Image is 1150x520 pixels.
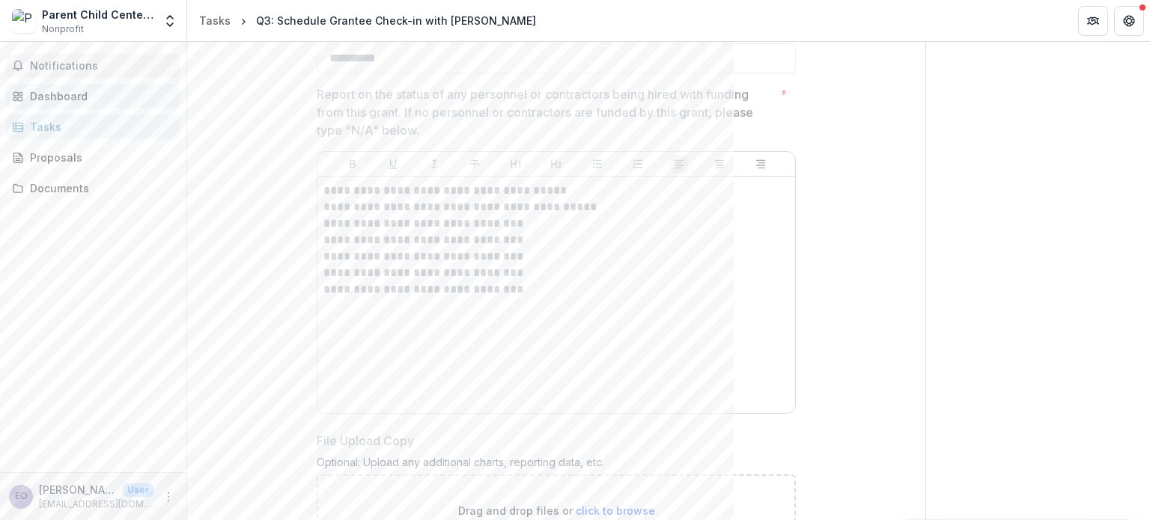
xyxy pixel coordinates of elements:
button: Bullet List [588,155,606,173]
button: Align Center [711,155,728,173]
button: Get Help [1114,6,1144,36]
a: Documents [6,176,180,201]
button: Open entity switcher [159,6,180,36]
button: More [159,488,177,506]
button: Notifications [6,54,180,78]
p: [EMAIL_ADDRESS][DOMAIN_NAME] [39,498,153,511]
div: Proposals [30,150,168,165]
span: Notifications [30,60,174,73]
p: File Upload Copy [317,432,414,450]
button: Align Left [670,155,688,173]
div: Documents [30,180,168,196]
div: Tasks [30,119,168,135]
a: Tasks [6,114,180,139]
nav: breadcrumb [193,10,542,31]
a: Proposals [6,145,180,170]
div: Optional: Upload any additional charts, reporting data, etc. [317,456,796,474]
a: Dashboard [6,84,180,108]
div: Dashboard [30,88,168,104]
button: Ordered List [629,155,647,173]
div: Emily Orr [15,492,28,501]
p: [PERSON_NAME] [39,482,117,498]
span: click to browse [576,504,655,517]
span: Nonprofit [42,22,84,36]
p: User [123,483,153,497]
button: Partners [1078,6,1108,36]
button: Heading 1 [507,155,525,173]
p: Report on the status of any personnel or contractors being hired with funding from this grant. If... [317,85,774,139]
p: Drag and drop files or [458,503,655,519]
div: Q3: Schedule Grantee Check-in with [PERSON_NAME] [256,13,536,28]
div: Tasks [199,13,231,28]
button: Align Right [752,155,770,173]
button: Heading 2 [547,155,565,173]
img: Parent Child Center of Tulsa Inc [12,9,36,33]
a: Tasks [193,10,237,31]
div: Parent Child Center of Tulsa Inc [42,7,153,22]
